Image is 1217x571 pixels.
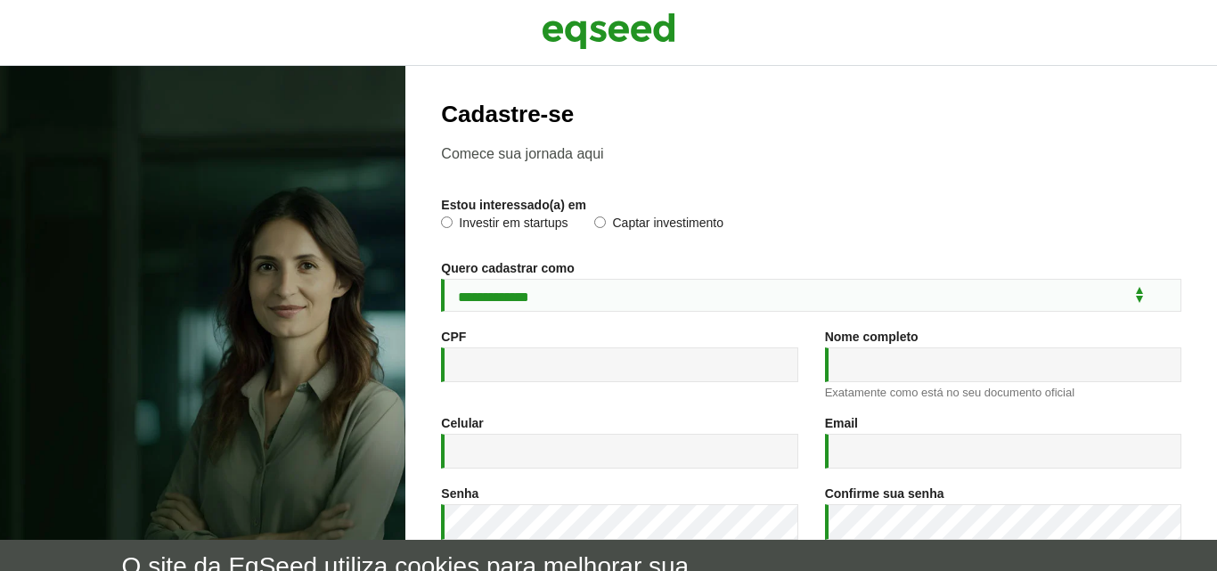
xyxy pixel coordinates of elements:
[594,216,723,234] label: Captar investimento
[441,487,478,500] label: Senha
[441,216,568,234] label: Investir em startups
[594,216,606,228] input: Captar investimento
[441,145,1181,162] p: Comece sua jornada aqui
[441,262,574,274] label: Quero cadastrar como
[825,417,858,429] label: Email
[441,216,453,228] input: Investir em startups
[441,102,1181,127] h2: Cadastre-se
[441,330,466,343] label: CPF
[825,330,919,343] label: Nome completo
[542,9,675,53] img: EqSeed Logo
[825,387,1181,398] div: Exatamente como está no seu documento oficial
[441,199,586,211] label: Estou interessado(a) em
[441,417,483,429] label: Celular
[825,487,944,500] label: Confirme sua senha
